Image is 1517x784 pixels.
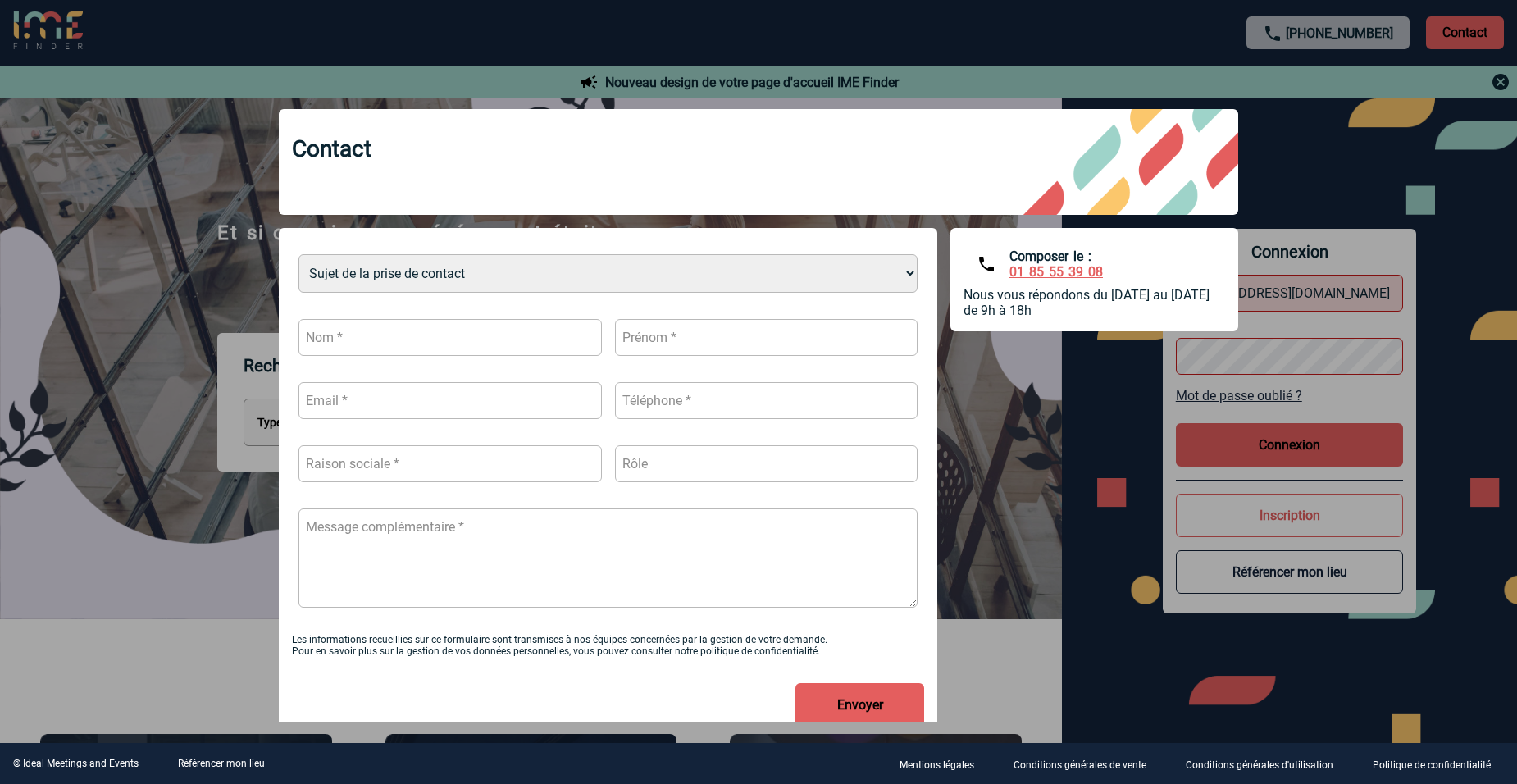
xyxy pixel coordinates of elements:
p: Conditions générales d'utilisation [1186,759,1333,771]
div: Composer le : [1009,248,1103,280]
a: Conditions générales de vente [1000,756,1173,772]
a: Conditions générales d'utilisation [1173,756,1360,772]
div: Les informations recueillies sur ce formulaire sont transmises à nos équipes concernées par la ge... [292,634,924,657]
p: Conditions générales de vente [1014,759,1146,771]
img: phone_black.png [977,254,996,274]
p: Politique de confidentialité [1373,759,1491,771]
input: Raison sociale * [298,445,602,482]
p: Mentions légales [900,759,974,771]
div: © Ideal Meetings and Events [13,758,139,769]
button: Envoyer [795,683,924,727]
input: Nom * [298,319,602,356]
a: Référencer mon lieu [178,758,265,769]
a: 01 85 55 39 08 [1009,264,1103,280]
a: Mentions légales [886,756,1000,772]
div: Nous vous répondons du [DATE] au [DATE] de 9h à 18h [963,287,1225,318]
a: Politique de confidentialité [1360,756,1517,772]
input: Téléphone * [615,382,918,419]
input: Prénom * [615,319,918,356]
input: Rôle [615,445,918,482]
div: Contact [279,109,1238,215]
input: Email * [298,382,602,419]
